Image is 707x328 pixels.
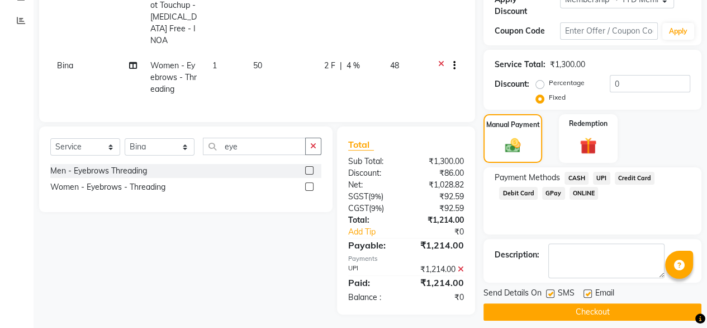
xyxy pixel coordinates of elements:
[495,249,539,261] div: Description:
[348,139,374,151] span: Total
[615,172,655,185] span: Credit Card
[593,172,610,185] span: UPI
[662,23,694,40] button: Apply
[564,172,589,185] span: CASH
[340,214,406,226] div: Total:
[253,60,262,71] span: 50
[340,156,406,167] div: Sub Total:
[483,287,542,301] span: Send Details On
[406,167,472,179] div: ₹86.00
[595,287,614,301] span: Email
[483,303,701,321] button: Checkout
[150,60,197,94] span: Women - Eyebrows - Threading
[50,165,147,177] div: Men - Eyebrows Threading
[495,172,560,184] span: Payment Methods
[406,238,472,252] div: ₹1,214.00
[324,60,335,72] span: 2 F
[340,203,406,214] div: ( )
[390,60,398,71] span: 48
[340,292,406,303] div: Balance :
[549,92,566,102] label: Fixed
[340,238,406,252] div: Payable:
[495,25,560,37] div: Coupon Code
[340,264,406,275] div: UPI
[406,264,472,275] div: ₹1,214.00
[486,120,540,130] label: Manual Payment
[347,60,360,72] span: 4 %
[499,187,538,200] span: Debit Card
[500,137,526,154] img: _cash.svg
[50,181,165,193] div: Women - Eyebrows - Threading
[340,226,417,238] a: Add Tip
[549,78,585,88] label: Percentage
[340,60,342,72] span: |
[340,179,406,191] div: Net:
[570,187,599,200] span: ONLINE
[406,179,472,191] div: ₹1,028.82
[406,292,472,303] div: ₹0
[371,204,382,213] span: 9%
[406,276,472,289] div: ₹1,214.00
[495,59,545,71] div: Service Total:
[371,192,381,201] span: 9%
[348,191,368,202] span: SGST
[542,187,565,200] span: GPay
[417,226,472,238] div: ₹0
[495,78,529,90] div: Discount:
[212,60,217,71] span: 1
[57,60,73,71] span: Bina
[340,167,406,179] div: Discount:
[340,276,406,289] div: Paid:
[558,287,575,301] span: SMS
[569,119,608,129] label: Redemption
[560,22,658,40] input: Enter Offer / Coupon Code
[203,138,306,155] input: Search or Scan
[348,203,369,213] span: CGST
[340,191,406,203] div: ( )
[406,203,472,214] div: ₹92.59
[406,214,472,226] div: ₹1,214.00
[348,254,464,264] div: Payments
[550,59,585,71] div: ₹1,300.00
[575,135,602,156] img: _gift.svg
[406,191,472,203] div: ₹92.59
[406,156,472,167] div: ₹1,300.00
